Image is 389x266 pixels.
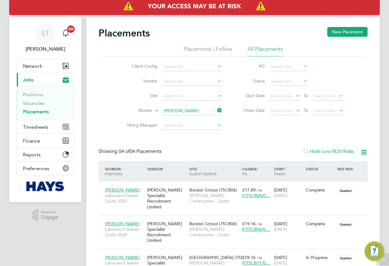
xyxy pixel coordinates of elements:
[103,184,368,189] a: [PERSON_NAME]Labourer/Cleaner South 2025[PERSON_NAME] Specialist Recruitment LimitedBordon School...
[122,63,157,69] label: Client Config
[242,221,256,226] span: £19.16
[189,187,237,193] span: Bordon School (75CB06)
[103,163,146,179] div: Worker
[119,148,161,154] span: 04 Placements
[23,77,34,83] span: Jobs
[162,77,222,86] input: Search for...
[257,188,262,192] span: / hr
[17,161,74,175] button: Preferences
[162,92,222,101] input: Search for...
[306,187,335,193] div: Complete
[242,166,258,176] span: / PO
[242,187,256,193] span: £17.89
[162,121,222,130] input: Search for...
[23,100,45,106] a: Vacancies
[105,193,144,204] span: Labourer/Cleaner South 2025
[23,165,49,171] span: Preferences
[242,193,270,198] span: P/75CB06/0…
[237,93,265,98] label: Start Date
[272,184,304,201] div: [DATE]
[327,27,368,37] button: New Placement
[17,148,74,161] button: Reports
[188,163,241,179] div: Site
[306,255,335,260] div: In Progress
[241,163,272,179] div: Charge
[162,63,222,71] input: Search for...
[122,122,157,128] label: Hiring Manager
[103,251,368,256] a: [PERSON_NAME]Labourer/Cleaner South 2025[PERSON_NAME] Specialist Recruitment Limited[GEOGRAPHIC_D...
[98,148,163,155] div: Showing
[9,17,81,202] nav: Main navigation
[257,222,262,226] span: / hr
[98,27,150,39] h2: Placements
[272,218,304,235] div: [DATE]
[17,181,74,191] a: Go to home page
[274,193,287,198] span: [DATE]
[119,148,130,154] span: 04 of
[17,59,74,73] button: Network
[242,226,270,232] span: P/75CB06/0…
[17,134,74,147] button: Finance
[23,63,42,69] span: Network
[306,221,335,226] div: Complete
[304,163,336,174] div: Status
[337,254,354,262] span: Disabled
[189,193,239,204] span: [PERSON_NAME] Construction - South
[105,166,122,176] span: / Position
[105,226,144,237] span: Labourer/Cleaner South 2025
[23,92,43,97] a: Positions
[237,63,265,69] label: PO
[337,220,354,228] span: Disabled
[17,120,74,134] button: Timesheets
[105,255,140,260] span: [PERSON_NAME]
[146,163,188,174] div: Vendor
[336,163,357,174] div: IR35 Risk
[23,138,40,144] span: Finance
[274,260,287,266] span: [DATE]
[23,109,49,115] a: Placements
[189,226,239,237] span: [PERSON_NAME] Construction - South
[23,152,41,158] span: Reports
[274,226,287,232] span: [DATE]
[41,29,50,37] span: ST
[269,63,308,71] input: Search for...
[26,181,65,191] img: hays-logo-retina.png
[105,187,140,193] span: [PERSON_NAME]
[189,221,237,226] span: Bordon School (75CB06)
[237,108,265,113] label: Finish Date
[270,93,292,99] span: Select date
[272,163,304,179] div: Start
[67,25,75,33] span: 20
[17,23,74,53] a: ST[PERSON_NAME]
[269,77,308,86] input: Select one
[41,210,58,215] span: Powered by
[247,45,283,56] li: All Placements
[60,23,72,43] a: 20
[32,210,58,221] a: Powered byEngage
[117,108,152,114] label: Worker
[302,148,354,154] label: Hide Low IR35 Risks
[105,221,140,226] span: [PERSON_NAME]
[270,108,292,113] span: Select date
[274,166,286,176] span: / Finish
[302,106,310,114] span: To
[237,78,265,84] label: Status
[122,78,157,84] label: Vendor
[242,260,270,266] span: P/75CB11/0…
[183,45,232,56] li: Placements I Follow
[41,215,58,220] span: Engage
[122,93,157,98] label: Site
[242,255,256,260] span: £19.16
[17,73,74,86] button: Jobs
[17,86,74,120] div: Jobs
[257,255,262,260] span: / hr
[23,124,48,130] span: Timesheets
[313,93,335,99] span: Select date
[313,108,335,113] span: Select date
[189,255,248,260] span: [GEOGRAPHIC_DATA] (75C…
[146,184,188,213] div: [PERSON_NAME] Specialist Recruitment Limited
[17,45,74,53] span: Samreet Thandi
[302,92,310,100] span: To
[162,107,222,115] input: Search for...
[337,187,354,195] span: Disabled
